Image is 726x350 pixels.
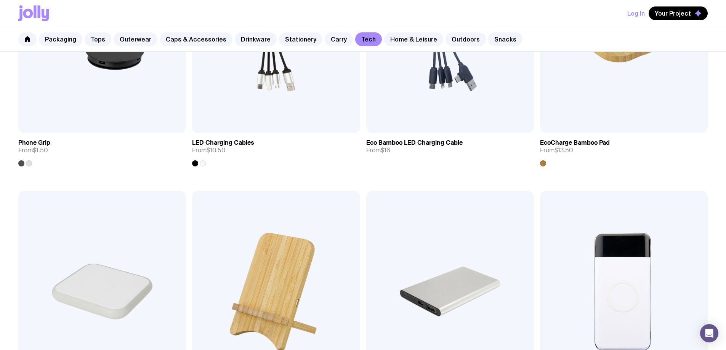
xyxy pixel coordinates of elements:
[192,133,360,166] a: LED Charging CablesFrom$10.50
[18,133,186,166] a: Phone GripFrom$1.50
[366,139,463,147] h3: Eco Bamboo LED Charging Cable
[540,147,573,154] span: From
[381,146,390,154] span: $16
[85,32,111,46] a: Tops
[192,147,226,154] span: From
[39,32,82,46] a: Packaging
[114,32,157,46] a: Outerwear
[446,32,486,46] a: Outdoors
[700,324,718,342] div: Open Intercom Messenger
[627,6,645,20] button: Log In
[655,10,691,17] span: Your Project
[18,139,50,147] h3: Phone Grip
[207,146,226,154] span: $10.50
[540,139,610,147] h3: EcoCharge Bamboo Pad
[555,146,573,154] span: $13.50
[325,32,353,46] a: Carry
[649,6,708,20] button: Your Project
[279,32,322,46] a: Stationery
[366,147,390,154] span: From
[235,32,277,46] a: Drinkware
[366,133,534,160] a: Eco Bamboo LED Charging CableFrom$16
[160,32,232,46] a: Caps & Accessories
[33,146,48,154] span: $1.50
[540,133,708,166] a: EcoCharge Bamboo PadFrom$13.50
[355,32,382,46] a: Tech
[488,32,522,46] a: Snacks
[384,32,443,46] a: Home & Leisure
[18,147,48,154] span: From
[192,139,254,147] h3: LED Charging Cables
